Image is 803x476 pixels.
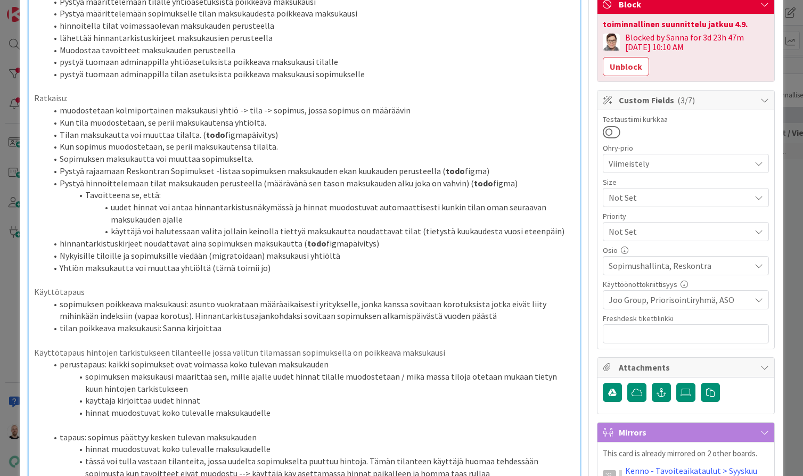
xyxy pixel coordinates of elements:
li: hinnantarkistuskirjeet noudattavat aina sopimuksen maksukautta ( figmapäivitys) [47,237,575,250]
li: Kun sopimus muodostetaan, se perii maksukautensa tilalta. [47,141,575,153]
span: Mirrors [619,426,755,439]
strong: todo [446,166,465,176]
div: Osio [603,247,769,254]
strong: todo [206,129,225,140]
strong: todo [474,178,493,188]
p: Käyttötapaus [34,286,575,298]
div: Käyttöönottokriittisyys [603,281,769,288]
li: Tavoitteena se, että: [47,189,575,201]
li: sopimuksen poikkeava maksukausi: asunto vuokrataan määräaikaisesti yritykselle, jonka kanssa sovi... [47,298,575,322]
div: Freshdesk tikettilinkki [603,315,769,322]
li: perustapaus: kaikki sopimukset ovat voimassa koko tulevan maksukauden [47,358,575,371]
li: lähettää hinnantarkistuskirjeet maksukausien perusteella [47,32,575,44]
li: Pystyä hinnoittelemaan tilat maksukauden perusteella (määrävänä sen tason maksukauden alku joka o... [47,177,575,190]
li: tapaus: sopimus päättyy kesken tulevan maksukauden [47,431,575,444]
span: Joo Group, Priorisointiryhmä, ASO [609,293,750,306]
li: pystyä tuomaan adminappilla tilan asetuksista poikkeava maksukausi sopimukselle [47,68,575,80]
li: Sopimuksen maksukautta voi muuttaa sopimukselta. [47,153,575,165]
li: käyttäjä voi halutessaan valita jollain keinolla tiettyä maksukautta noudattavat tilat (tietystä ... [47,225,575,237]
span: Not Set [609,190,745,205]
button: Unblock [603,57,649,76]
li: tilan poikkeava maksukausi: Sanna kirjoittaa [47,322,575,334]
p: Ratkaisu: [34,92,575,104]
div: Ohry-prio [603,144,769,152]
li: Tilan maksukautta voi muuttaa tilalta. ( figmapäivitys) [47,129,575,141]
span: Custom Fields [619,94,755,106]
li: Kun tila muodostetaan, se perii maksukautensa yhtiöltä. [47,117,575,129]
li: uudet hinnat voi antaa hinnantarkistusnäkymässä ja hinnat muodostuvat automaattisesti kunkin tila... [47,201,575,225]
div: toiminnallinen suunnittelu jatkuu 4.9. [603,20,769,28]
p: Käyttötapaus hintojen tarkistukseen tilanteelle jossa valitun tilamassan sopimuksella on poikkeav... [34,347,575,359]
strong: todo [307,238,326,249]
div: Blocked by Sanna for 3d 23h 47m [DATE] 10:10 AM [625,32,769,52]
span: ( 3/7 ) [677,95,695,105]
li: Pystyä rajaamaan Reskontran Sopimukset -listaa sopimuksen maksukauden ekan kuukauden perusteella ... [47,165,575,177]
li: hinnat muodostuvat koko tulevalle maksukaudelle [47,443,575,455]
li: Nykyisille tiloille ja sopimuksille viedään (migratoidaan) maksukausi yhtiöltä [47,250,575,262]
li: pystyä tuomaan adminappilla yhtiöasetuksista poikkeava maksukausi tilalle [47,56,575,68]
li: Pystyä määrittelemään sopimukselle tilan maksukaudesta poikkeava maksukausi [47,7,575,20]
div: Size [603,178,769,186]
div: Testaustiimi kurkkaa [603,116,769,123]
li: käyttäjä kirjoittaa uudet hinnat [47,395,575,407]
p: This card is already mirrored on 2 other boards. [603,448,769,460]
li: sopimuksen maksukausi määrittää sen, mille ajalle uudet hinnat tilalle muodostetaan / mikä massa ... [47,371,575,395]
span: Not Set [609,224,745,239]
li: hinnat muodostuvat koko tulevalle maksukaudelle [47,407,575,419]
span: Attachments [619,361,755,374]
li: Muodostaa tavoitteet maksukauden perusteella [47,44,575,56]
li: muodostetaan kolmiportainen maksukausi yhtiö -> tila -> sopimus, jossa sopimus on määräävin [47,104,575,117]
span: Viimeistely [609,156,745,171]
img: SM [603,34,620,51]
li: hinnoitella tilat voimassaolevan maksukauden perusteella [47,20,575,32]
span: Sopimushallinta, Reskontra [609,259,750,272]
div: Priority [603,212,769,220]
li: Yhtiön maksukautta voi muuttaa yhtiöltä (tämä toimii jo) [47,262,575,274]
